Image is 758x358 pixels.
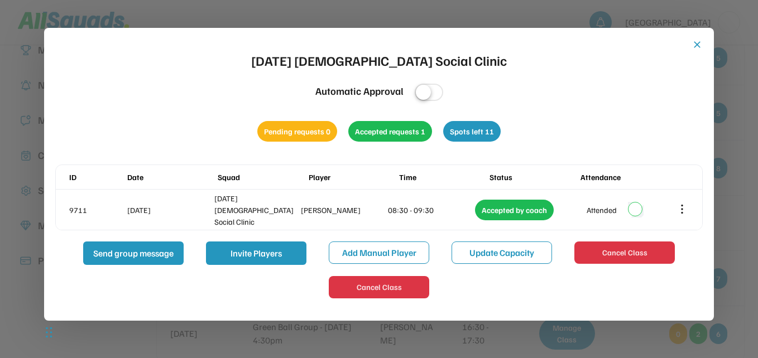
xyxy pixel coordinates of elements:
[315,84,404,99] div: Automatic Approval
[214,192,299,228] div: [DATE] [DEMOGRAPHIC_DATA] Social Clinic
[490,171,578,183] div: Status
[218,171,306,183] div: Squad
[301,204,386,216] div: [PERSON_NAME]
[443,121,501,142] div: Spots left 11
[475,200,554,220] div: Accepted by coach
[388,204,473,216] div: 08:30 - 09:30
[329,241,429,264] button: Add Manual Player
[692,39,703,50] button: close
[329,276,429,298] button: Cancel Class
[83,241,184,265] button: Send group message
[251,50,507,70] div: [DATE] [DEMOGRAPHIC_DATA] Social Clinic
[587,204,617,216] div: Attended
[348,121,432,142] div: Accepted requests 1
[399,171,487,183] div: Time
[581,171,669,183] div: Attendance
[69,204,125,216] div: 9711
[257,121,337,142] div: Pending requests 0
[452,241,552,264] button: Update Capacity
[127,171,215,183] div: Date
[69,171,125,183] div: ID
[127,204,212,216] div: [DATE]
[206,241,306,265] button: Invite Players
[309,171,397,183] div: Player
[574,241,675,264] button: Cancel Class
